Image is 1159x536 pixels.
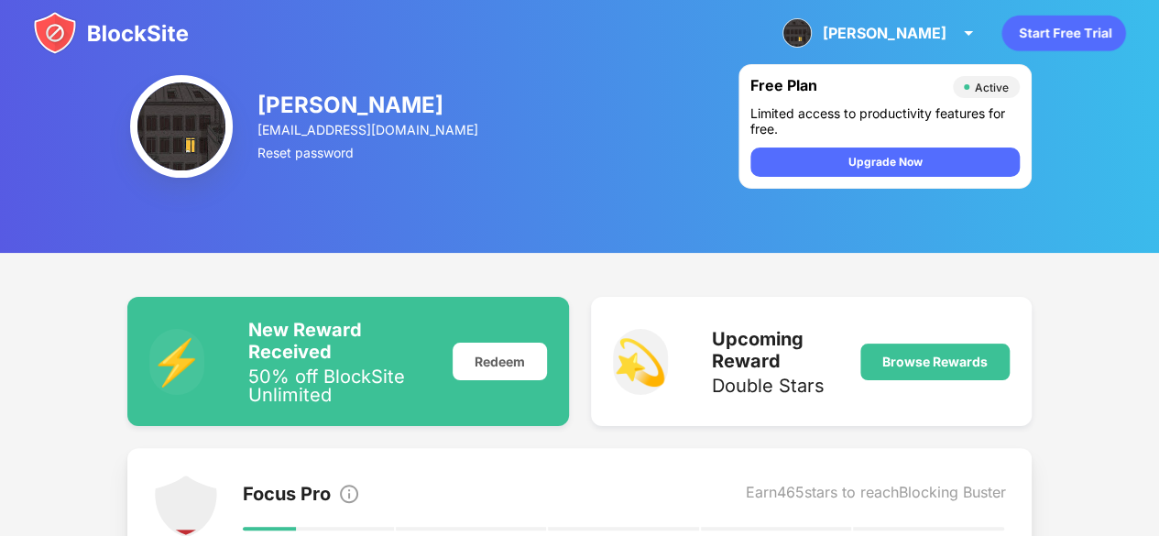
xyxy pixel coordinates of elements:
[782,18,812,48] img: ACg8ocIOjxjnkuwKqGDgBMn78711OrRCuhQR9em5muQSRZCGvwdU4UaZ=s96-c
[257,92,481,118] div: [PERSON_NAME]
[712,328,838,372] div: Upcoming Reward
[823,24,946,42] div: [PERSON_NAME]
[130,75,233,178] img: ACg8ocIOjxjnkuwKqGDgBMn78711OrRCuhQR9em5muQSRZCGvwdU4UaZ=s96-c
[257,145,481,160] div: Reset password
[750,76,944,98] div: Free Plan
[1001,15,1126,51] div: animation
[882,355,988,369] div: Browse Rewards
[33,11,189,55] img: blocksite-icon.svg
[750,105,1020,137] div: Limited access to productivity features for free.
[248,319,430,363] div: New Reward Received
[712,377,838,395] div: Double Stars
[243,483,331,509] div: Focus Pro
[746,483,1006,509] div: Earn 465 stars to reach Blocking Buster
[338,483,360,505] img: info.svg
[257,122,481,137] div: [EMAIL_ADDRESS][DOMAIN_NAME]
[248,367,430,404] div: 50% off BlockSite Unlimited
[149,329,204,395] div: ⚡️
[613,329,668,395] div: 💫
[975,81,1009,94] div: Active
[847,153,922,171] div: Upgrade Now
[453,343,547,380] div: Redeem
